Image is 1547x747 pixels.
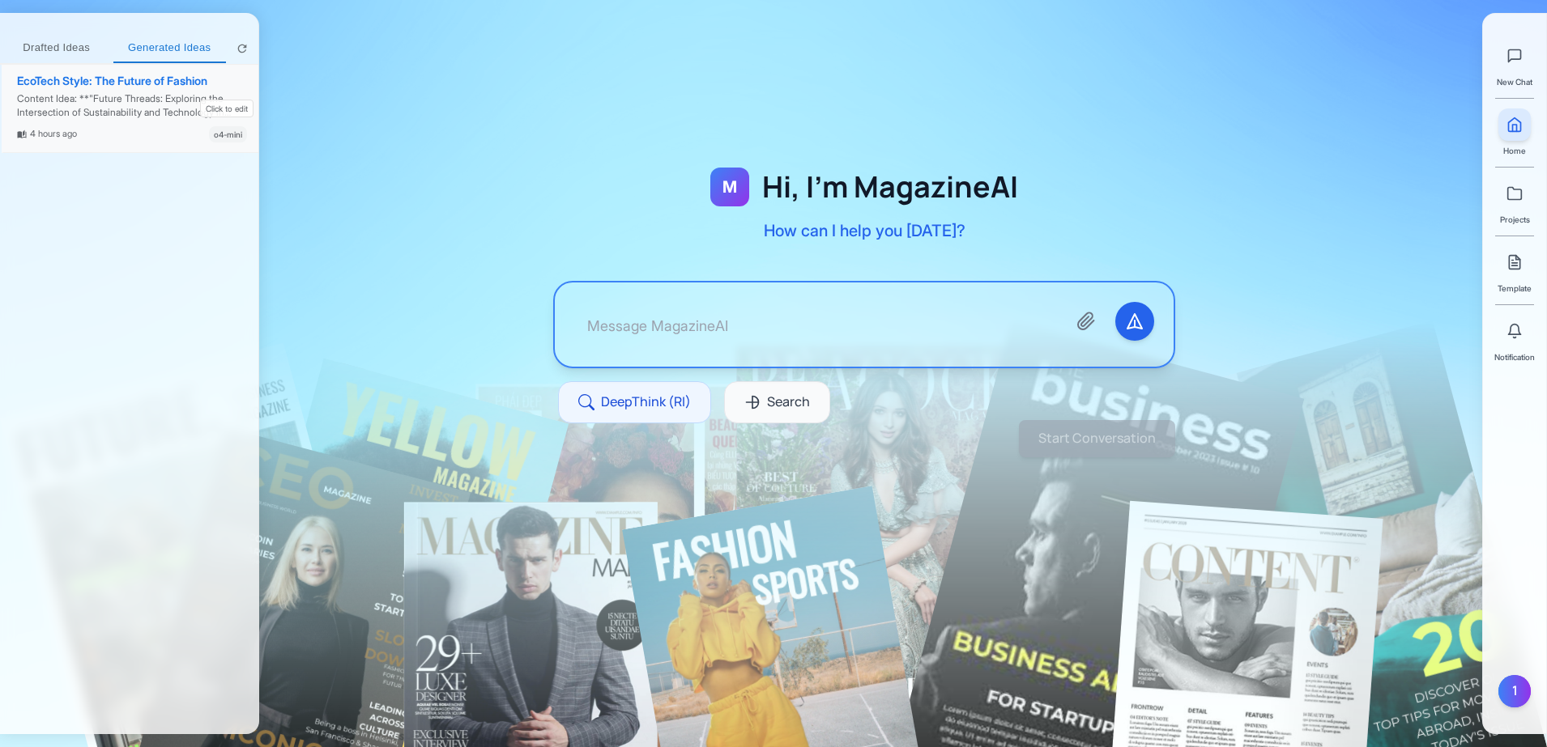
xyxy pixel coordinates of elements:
button: Start Conversation [1019,420,1175,457]
span: DeepThink (RI) [601,392,691,413]
div: Content Idea: **"Future Threads: Exploring the Intersection of Sustainability and Technology in M... [17,92,247,120]
span: Search [767,392,810,413]
button: DeepThink (RI) [558,381,711,423]
span: Template [1498,282,1532,295]
div: 4 hours ago [17,127,77,142]
span: Home [1503,144,1526,157]
div: o4-mini [209,126,247,142]
span: New Chat [1497,75,1532,88]
button: Generated Ideas [113,34,227,63]
button: 1 [1498,675,1531,707]
button: Attach files [1067,302,1106,341]
p: How can I help you [DATE]? [764,219,965,242]
button: Search [724,381,830,423]
span: M [722,176,737,198]
h1: Hi, I'm MagazineAI [762,171,1018,203]
span: Projects [1500,213,1530,226]
button: Send message [1115,302,1154,341]
button: Refresh magazines [232,39,252,58]
span: Notification [1494,350,1535,363]
div: EcoTech Style: The Future of Fashion [17,74,247,88]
